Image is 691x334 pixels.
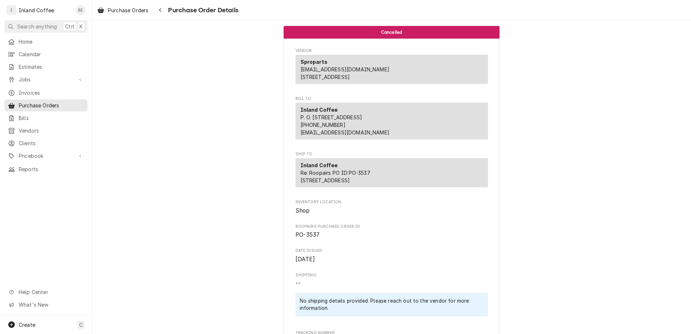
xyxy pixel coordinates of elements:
div: Status [284,26,500,39]
a: Reports [4,163,87,175]
span: Bills [19,114,84,122]
a: Invoices [4,87,87,99]
span: Ship To [295,151,488,157]
span: Reports [19,165,84,173]
span: Inventory Location [295,199,488,205]
span: Ctrl [65,23,74,30]
a: [PHONE_NUMBER] [301,122,345,128]
span: Search anything [17,23,57,30]
span: [STREET_ADDRESS] [301,177,350,183]
span: Jobs [19,76,73,83]
a: Go to Help Center [4,286,87,298]
div: Inland Coffee's Avatar [6,5,17,15]
span: Vendors [19,127,84,134]
strong: Inland Coffee [301,162,338,168]
div: I [6,5,17,15]
span: What's New [19,301,83,308]
div: RE [76,5,86,15]
strong: Inland Coffee [301,107,338,113]
div: Ship To [295,158,488,190]
span: Purchase Orders [19,102,84,109]
div: No shipping details provided. Please reach out to the vendor for more information. [300,297,481,312]
a: Go to Jobs [4,74,87,85]
div: Inland Coffee [19,6,54,14]
span: Shipping [295,272,488,278]
span: P. O. [STREET_ADDRESS] [301,114,362,120]
div: Inventory Location [295,199,488,215]
button: Search anythingCtrlK [4,20,87,33]
span: Purchase Orders [108,6,148,14]
span: Shipping [295,279,488,321]
div: Roopairs Purchase Order ID [295,224,488,239]
a: Purchase Orders [94,4,151,16]
span: Re: Roopairs PO ID: PO-3537 [301,170,370,176]
span: Inventory Location [295,206,488,215]
span: Cancelled [381,30,402,35]
a: Clients [4,137,87,149]
strong: Sproparts [301,59,328,65]
div: Bill To [295,103,488,139]
div: Bill To [295,103,488,142]
a: Vendors [4,125,87,137]
span: [EMAIL_ADDRESS][DOMAIN_NAME] [STREET_ADDRESS] [301,66,389,80]
div: Purchase Order Vendor [295,48,488,87]
span: Bill To [295,96,488,102]
div: Vendor [295,55,488,84]
a: [EMAIL_ADDRESS][DOMAIN_NAME] [301,129,389,135]
div: Vendor [295,55,488,87]
span: Create [19,322,35,328]
span: Help Center [19,288,83,296]
div: Shipping [295,272,488,321]
span: C [79,321,83,329]
div: Ruth Easley's Avatar [76,5,86,15]
a: Home [4,36,87,48]
span: Date Issued [295,255,488,264]
span: Vendor [295,48,488,54]
span: Calendar [19,50,84,58]
span: Shop [295,207,310,214]
span: -- [295,280,301,287]
a: Go to What's New [4,299,87,311]
a: Purchase Orders [4,99,87,111]
div: Purchase Order Ship To [295,151,488,191]
span: PO-3537 [295,231,320,238]
span: Date Issued [295,248,488,254]
button: Navigate back [154,4,166,16]
span: Roopairs Purchase Order ID [295,224,488,230]
span: Purchase Order Details [166,5,238,15]
a: Estimates [4,61,87,73]
span: Pricebook [19,152,73,160]
div: Ship To [295,158,488,187]
div: Date Issued [295,248,488,263]
span: [DATE] [295,256,315,263]
a: Go to Pricebook [4,150,87,162]
span: Estimates [19,63,84,71]
a: Calendar [4,48,87,60]
span: Home [19,38,84,45]
div: Purchase Order Bill To [295,96,488,143]
span: Clients [19,139,84,147]
span: Roopairs Purchase Order ID [295,231,488,239]
span: K [80,23,83,30]
span: Invoices [19,89,84,97]
a: Bills [4,112,87,124]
